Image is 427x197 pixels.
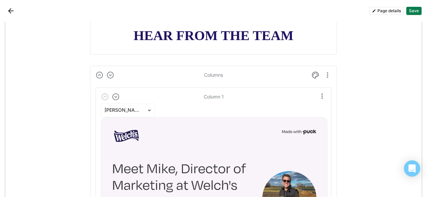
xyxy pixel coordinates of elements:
button: Save [406,7,422,15]
strong: HEAR FROM THE TEAM [134,28,294,43]
button: Back [5,5,16,16]
button: Page details [369,7,404,15]
div: Column 1 [204,94,224,100]
button: More options [318,92,326,100]
button: More options [323,70,332,80]
div: Columns [204,72,223,78]
div: Open Intercom Messenger [404,160,420,177]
